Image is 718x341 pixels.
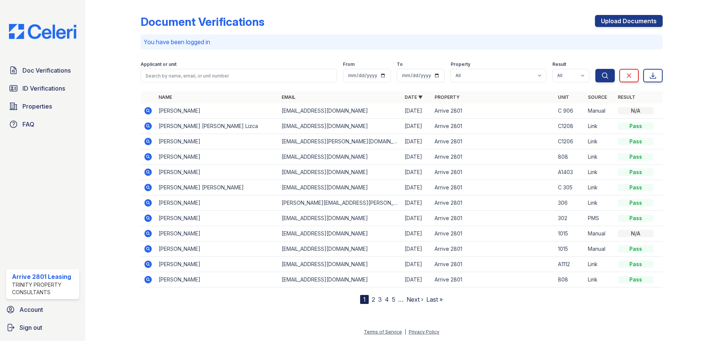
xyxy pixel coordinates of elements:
td: [DATE] [402,226,432,241]
td: [DATE] [402,149,432,165]
div: Pass [618,261,654,268]
a: 4 [385,296,389,303]
img: CE_Logo_Blue-a8612792a0a2168367f1c8372b55b34899dd931a85d93a1a3d3e32e68fde9ad4.png [3,24,82,39]
td: [PERSON_NAME] [156,272,279,287]
div: Pass [618,184,654,191]
div: Pass [618,122,654,130]
td: [EMAIL_ADDRESS][DOMAIN_NAME] [279,149,402,165]
td: [EMAIL_ADDRESS][DOMAIN_NAME] [279,226,402,241]
td: [EMAIL_ADDRESS][DOMAIN_NAME] [279,119,402,134]
td: 1015 [555,226,585,241]
div: Pass [618,138,654,145]
td: 306 [555,195,585,211]
a: Last » [426,296,443,303]
a: Sign out [3,320,82,335]
td: [DATE] [402,272,432,287]
div: Document Verifications [141,15,264,28]
span: Sign out [19,323,42,332]
td: A1112 [555,257,585,272]
td: [EMAIL_ADDRESS][DOMAIN_NAME] [279,257,402,272]
td: Link [585,119,615,134]
td: 808 [555,149,585,165]
td: [PERSON_NAME] [156,211,279,226]
td: [DATE] [402,103,432,119]
div: Pass [618,276,654,283]
input: Search by name, email, or unit number [141,69,337,82]
span: ID Verifications [22,84,65,93]
a: Property [435,94,460,100]
td: Manual [585,226,615,241]
td: Link [585,195,615,211]
a: Next › [406,296,423,303]
td: Link [585,272,615,287]
td: Arrive 2801 [432,134,555,149]
td: [EMAIL_ADDRESS][DOMAIN_NAME] [279,211,402,226]
td: [DATE] [402,180,432,195]
a: Terms of Service [364,329,402,335]
td: 302 [555,211,585,226]
span: Account [19,305,43,314]
td: [DATE] [402,257,432,272]
td: 808 [555,272,585,287]
iframe: chat widget [687,311,711,334]
label: Property [451,61,470,67]
a: ID Verifications [6,81,79,96]
a: Email [282,94,295,100]
a: Unit [558,94,569,100]
td: [EMAIL_ADDRESS][DOMAIN_NAME] [279,180,402,195]
td: Link [585,149,615,165]
div: Pass [618,168,654,176]
a: Source [588,94,607,100]
div: Pass [618,153,654,161]
td: C1208 [555,119,585,134]
td: Arrive 2801 [432,226,555,241]
div: | [405,329,406,335]
td: C 906 [555,103,585,119]
div: N/A [618,107,654,115]
td: [DATE] [402,195,432,211]
td: [PERSON_NAME] [PERSON_NAME] [156,180,279,195]
label: Applicant or unit [141,61,177,67]
td: [EMAIL_ADDRESS][DOMAIN_NAME] [279,165,402,180]
span: … [398,295,404,304]
div: Pass [618,199,654,207]
td: Arrive 2801 [432,119,555,134]
td: Manual [585,103,615,119]
a: Upload Documents [595,15,663,27]
td: [PERSON_NAME] [156,149,279,165]
div: Pass [618,245,654,253]
td: [EMAIL_ADDRESS][DOMAIN_NAME] [279,241,402,257]
td: Link [585,257,615,272]
td: [DATE] [402,119,432,134]
td: [PERSON_NAME] [156,226,279,241]
td: PMS [585,211,615,226]
td: [EMAIL_ADDRESS][DOMAIN_NAME] [279,272,402,287]
span: Properties [22,102,52,111]
div: N/A [618,230,654,237]
td: [PERSON_NAME] [156,195,279,211]
label: Result [552,61,566,67]
td: 1015 [555,241,585,257]
td: Manual [585,241,615,257]
td: Arrive 2801 [432,211,555,226]
td: Arrive 2801 [432,241,555,257]
td: [DATE] [402,211,432,226]
td: Arrive 2801 [432,165,555,180]
td: C 305 [555,180,585,195]
a: Account [3,302,82,317]
td: [PERSON_NAME] [156,165,279,180]
td: [DATE] [402,165,432,180]
td: C1206 [555,134,585,149]
td: [PERSON_NAME][EMAIL_ADDRESS][PERSON_NAME][DOMAIN_NAME] [279,195,402,211]
td: Arrive 2801 [432,272,555,287]
td: Link [585,180,615,195]
a: Privacy Policy [409,329,439,335]
div: 1 [360,295,369,304]
td: [DATE] [402,241,432,257]
td: [PERSON_NAME] [PERSON_NAME] Lizca [156,119,279,134]
td: [EMAIL_ADDRESS][PERSON_NAME][DOMAIN_NAME] [279,134,402,149]
td: [DATE] [402,134,432,149]
label: From [343,61,355,67]
td: Arrive 2801 [432,180,555,195]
